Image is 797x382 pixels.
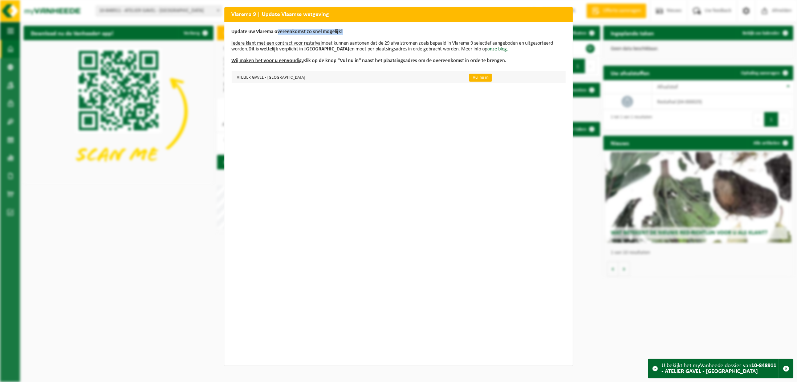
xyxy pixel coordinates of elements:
p: moet kunnen aantonen dat de 29 afvalstromen zoals bepaald in Vlarema 9 selectief aangeboden en ui... [232,29,566,64]
u: Wij maken het voor u eenvoudig. [232,58,304,63]
td: ATELIER GAVEL - [GEOGRAPHIC_DATA] [232,71,463,83]
u: Iedere klant met een contract voor restafval [232,41,322,46]
b: Dit is wettelijk verplicht in [GEOGRAPHIC_DATA] [249,46,350,52]
a: Vul nu in [469,74,492,82]
h2: Vlarema 9 | Update Vlaamse wetgeving [224,7,573,21]
a: onze blog. [488,46,509,52]
b: Klik op de knop "Vul nu in" naast het plaatsingsadres om de overeenkomst in orde te brengen. [232,58,507,63]
b: Update uw Vlarema overeenkomst zo snel mogelijk! [232,29,343,34]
